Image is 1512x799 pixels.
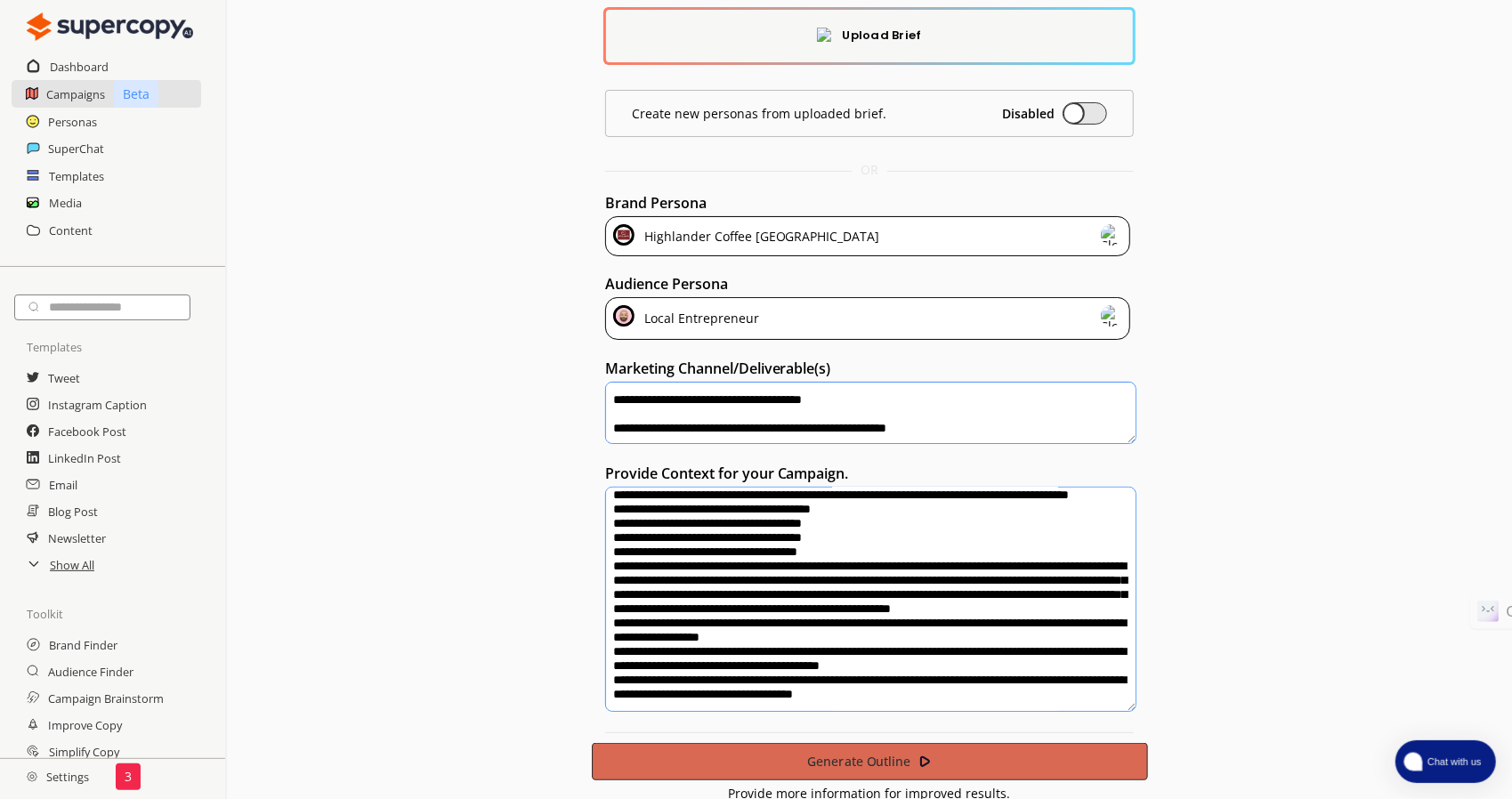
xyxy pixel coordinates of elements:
[48,418,126,445] a: Facebook Post
[48,658,133,685] a: Audience Finder
[48,135,104,162] a: SuperChat
[638,305,759,332] div: Local Entrepreneur
[842,26,921,45] b: Upload Brief
[50,53,109,80] a: Dashboard
[1003,107,1055,121] b: Disabled
[1101,305,1122,327] img: Close
[806,753,910,770] b: Generate Outline
[1420,755,1485,769] span: Chat with us
[48,685,164,712] a: Campaign Brainstorm
[48,498,98,525] a: Blog Post
[125,770,132,784] p: 3
[613,224,635,246] img: Close
[114,80,158,108] p: Beta
[632,107,886,121] p: Create new personas from uploaded brief.
[49,738,119,765] a: Simplify Copy
[48,445,121,472] a: LinkedIn Post
[48,712,122,738] a: Improve Copy
[605,382,1137,444] textarea: textarea-textarea
[605,460,1135,487] h2: Provide Context for your Campaign.
[49,472,77,498] a: Email
[638,224,880,248] div: Highlander Coffee [GEOGRAPHIC_DATA]
[605,487,1137,712] textarea: textarea-textarea
[605,355,1135,382] h2: Marketing Channel/Deliverable(s)
[49,190,82,216] a: Media
[605,190,1135,216] h2: Brand Persona
[48,365,80,391] a: Tweet
[1101,224,1122,246] img: Close
[817,28,833,44] img: Close
[46,81,105,108] a: Campaigns
[49,217,93,244] a: Content
[48,391,147,418] a: Instagram Caption
[48,109,97,135] a: Personas
[613,305,635,327] img: Close
[592,743,1147,780] button: Generate Outline
[48,525,106,552] a: Newsletter
[27,9,193,44] img: Close
[49,632,117,658] a: Brand Finder
[49,163,104,190] a: Templates
[27,771,37,782] img: Close
[861,163,878,177] p: OR
[605,270,1135,297] h2: Audience Persona
[1395,740,1496,783] button: atlas-launcher
[50,552,94,578] a: Show All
